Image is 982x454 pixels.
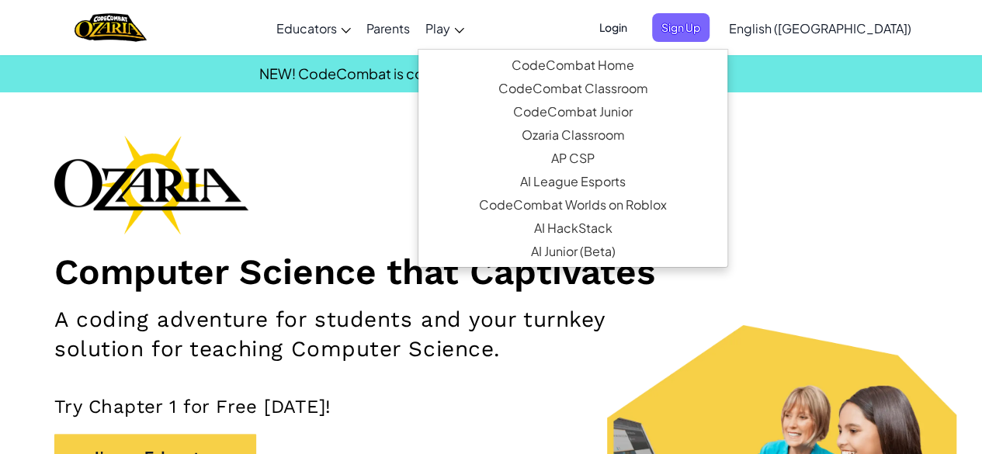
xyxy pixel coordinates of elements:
p: Try Chapter 1 for Free [DATE]! [54,395,928,418]
a: AI HackStackThe first generative AI companion tool specifically crafted for those new to AI with ... [418,217,727,240]
img: Home [75,12,147,43]
a: CodeCombat HomeWith access to all 530 levels and exclusive features like pets, premium only items... [418,54,727,77]
a: Ozaria ClassroomAn enchanting narrative coding adventure that establishes the fundamentals of com... [418,123,727,147]
button: Login [590,13,637,42]
a: Educators [269,7,359,49]
h1: Computer Science that Captivates [54,250,928,293]
img: Ozaria branding logo [54,135,248,234]
span: NEW! CodeCombat is coming to [GEOGRAPHIC_DATA]! [259,64,628,82]
a: CodeCombat Worlds on RobloxThis MMORPG teaches Lua coding and provides a real-world platform to c... [418,193,727,217]
a: AI League EsportsAn epic competitive coding esports platform that encourages creative programming... [418,170,727,193]
span: Play [425,20,450,36]
a: AI Junior (Beta)Introduces multimodal generative AI in a simple and intuitive platform designed s... [418,240,727,263]
a: Play [418,7,472,49]
a: CodeCombat JuniorOur flagship K-5 curriculum features a progression of learning levels that teach... [418,100,727,123]
a: Ozaria by CodeCombat logo [75,12,147,43]
span: English ([GEOGRAPHIC_DATA]) [729,20,911,36]
a: English ([GEOGRAPHIC_DATA]) [721,7,919,49]
button: Sign Up [652,13,710,42]
a: CodeCombat Classroom [418,77,727,100]
span: Educators [276,20,337,36]
a: Parents [359,7,418,49]
a: AP CSPEndorsed by the College Board, our AP CSP curriculum provides game-based and turnkey tools ... [418,147,727,170]
h2: A coding adventure for students and your turnkey solution for teaching Computer Science. [54,305,640,364]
